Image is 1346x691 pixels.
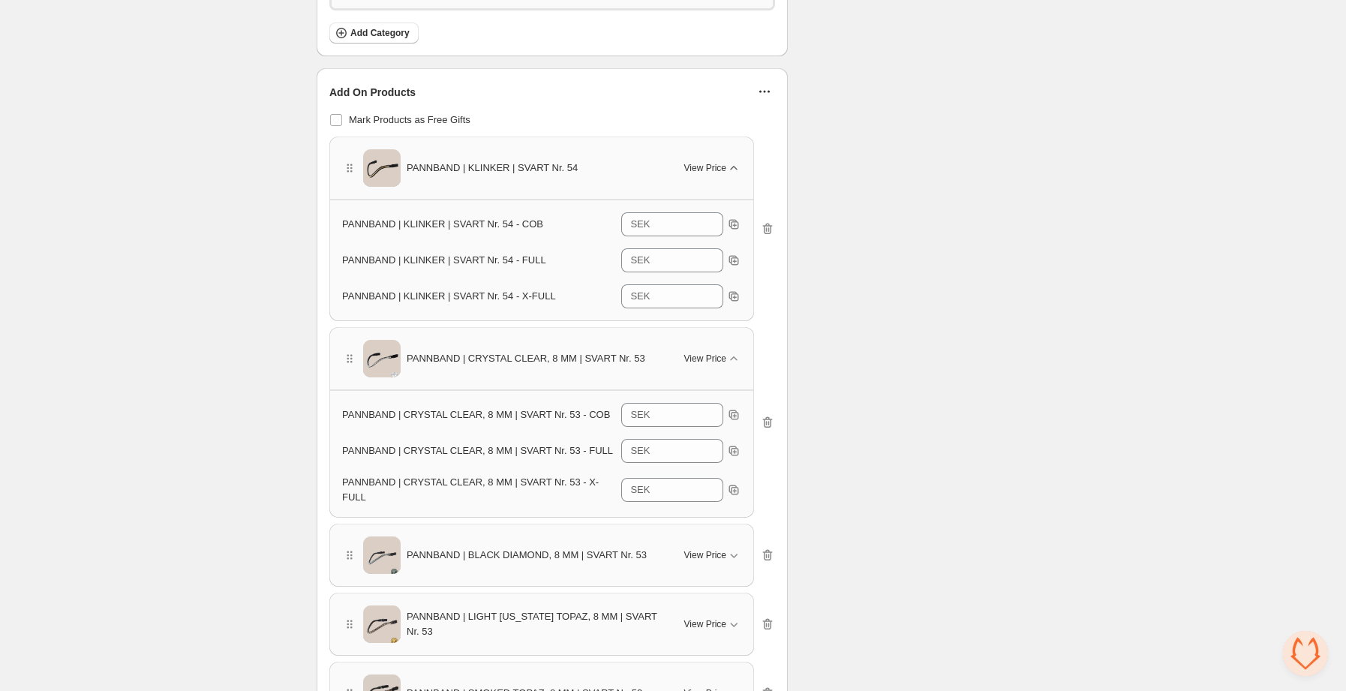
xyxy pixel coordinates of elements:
[350,27,410,39] span: Add Category
[363,335,401,383] img: PANNBAND | CRYSTAL CLEAR, 8 MM | SVART Nr. 53
[675,543,750,567] button: View Price
[675,612,750,636] button: View Price
[342,409,610,420] span: PANNBAND | CRYSTAL CLEAR, 8 MM | SVART Nr. 53 - COB
[342,290,556,302] span: PANNBAND | KLINKER | SVART Nr. 54 - X-FULL
[342,476,599,503] span: PANNBAND | CRYSTAL CLEAR, 8 MM | SVART Nr. 53 - X-FULL
[630,482,650,497] div: SEK
[349,114,470,125] span: Mark Products as Free Gifts
[675,347,750,371] button: View Price
[684,162,726,174] span: View Price
[684,549,726,561] span: View Price
[342,218,543,230] span: PANNBAND | KLINKER | SVART Nr. 54 - COB
[675,156,750,180] button: View Price
[329,23,419,44] button: Add Category
[1283,631,1328,676] div: Відкритий чат
[630,289,650,304] div: SEK
[407,161,578,176] span: PANNBAND | KLINKER | SVART Nr. 54
[329,85,416,100] span: Add On Products
[630,407,650,422] div: SEK
[630,443,650,458] div: SEK
[363,532,401,579] img: PANNBAND | BLACK DIAMOND, 8 MM | SVART Nr. 53
[363,145,401,192] img: PANNBAND | KLINKER | SVART Nr. 54
[684,618,726,630] span: View Price
[342,445,613,456] span: PANNBAND | CRYSTAL CLEAR, 8 MM | SVART Nr. 53 - FULL
[630,253,650,268] div: SEK
[342,254,546,266] span: PANNBAND | KLINKER | SVART Nr. 54 - FULL
[407,548,647,563] span: PANNBAND | BLACK DIAMOND, 8 MM | SVART Nr. 53
[684,353,726,365] span: View Price
[407,351,645,366] span: PANNBAND | CRYSTAL CLEAR, 8 MM | SVART Nr. 53
[407,609,662,639] span: PANNBAND | LIGHT [US_STATE] TOPAZ, 8 MM | SVART Nr. 53
[363,601,401,648] img: PANNBAND | LIGHT COLORADO TOPAZ, 8 MM | SVART Nr. 53
[630,217,650,232] div: SEK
